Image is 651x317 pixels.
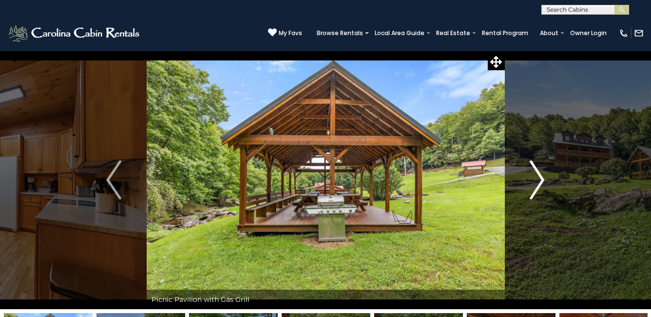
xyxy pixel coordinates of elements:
[565,26,612,40] a: Owner Login
[535,26,563,40] a: About
[7,23,142,43] img: White-1-2.png
[634,28,644,38] img: mail-regular-white.png
[81,51,146,309] button: Previous
[477,26,533,40] a: Rental Program
[147,290,505,309] div: Picnic Pavilion with Gas Grill
[268,28,302,38] a: My Favs
[530,160,544,199] img: arrow
[106,160,121,199] img: arrow
[431,26,475,40] a: Real Estate
[619,28,629,38] img: phone-regular-white.png
[312,26,368,40] a: Browse Rentals
[504,51,570,309] button: Next
[279,29,302,38] span: My Favs
[370,26,429,40] a: Local Area Guide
